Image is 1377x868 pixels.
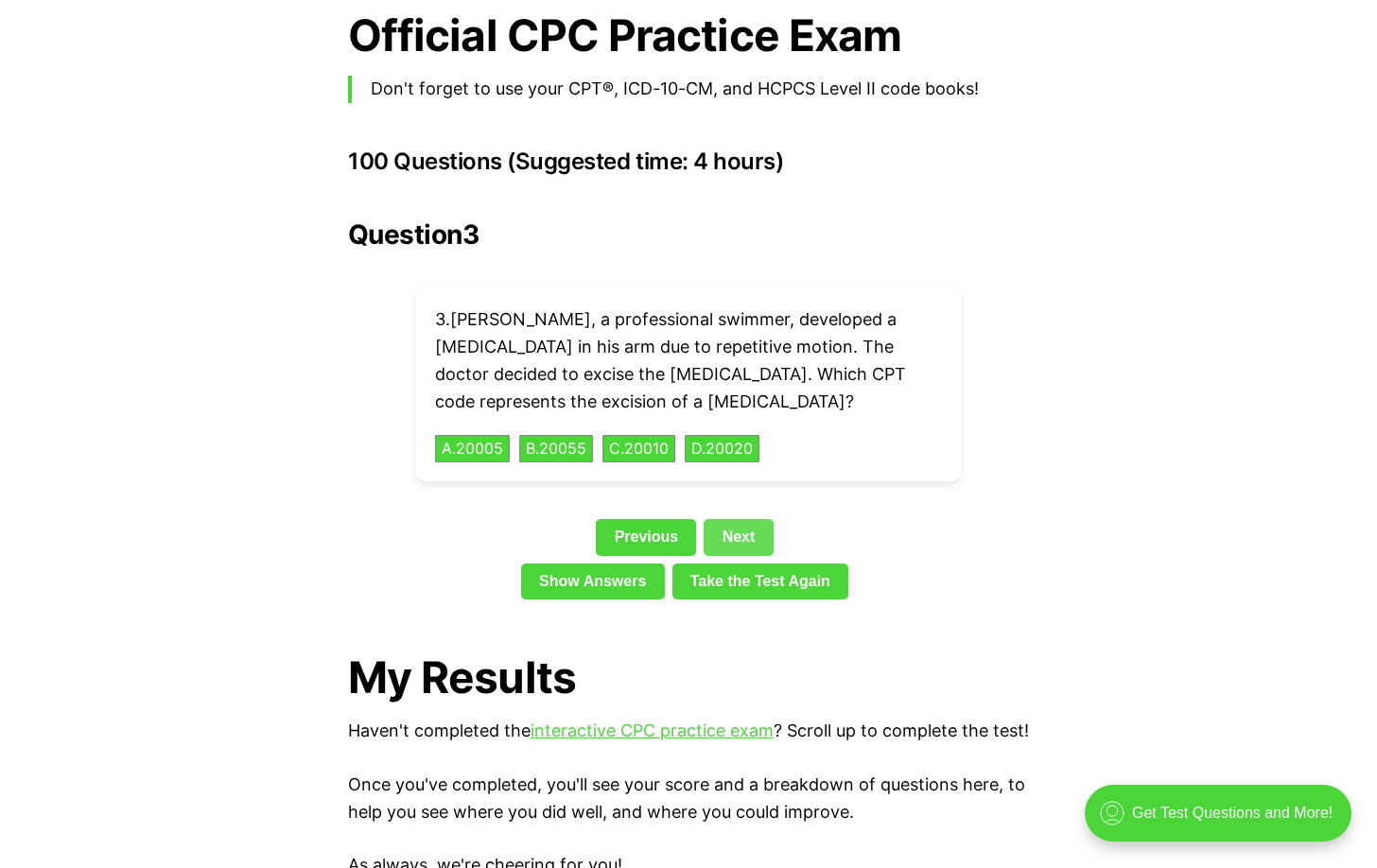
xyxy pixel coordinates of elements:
[704,519,773,555] a: Next
[596,519,696,555] a: Previous
[672,564,849,599] a: Take the Test Again
[435,435,510,463] button: A.20005
[348,76,1029,103] blockquote: Don't forget to use your CPT®, ICD-10-CM, and HCPCS Level II code books!
[602,435,675,463] button: C.20010
[348,148,1029,175] h3: 100 Questions (Suggested time: 4 hours)
[348,772,1029,826] p: Once you've completed, you'll see your score and a breakdown of questions here, to help you see w...
[531,720,774,740] a: interactive CPC practice exam
[348,718,1029,745] p: Haven't completed the ? Scroll up to complete the test!
[348,10,1029,61] h1: Official CPC Practice Exam
[348,652,1029,703] h1: My Results
[521,564,665,599] a: Show Answers
[348,219,1029,250] h2: Question 3
[435,306,942,415] p: 3 . [PERSON_NAME], a professional swimmer, developed a [MEDICAL_DATA] in his arm due to repetitiv...
[519,435,593,463] button: B.20055
[685,435,759,463] button: D.20020
[1069,775,1377,868] iframe: portal-trigger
